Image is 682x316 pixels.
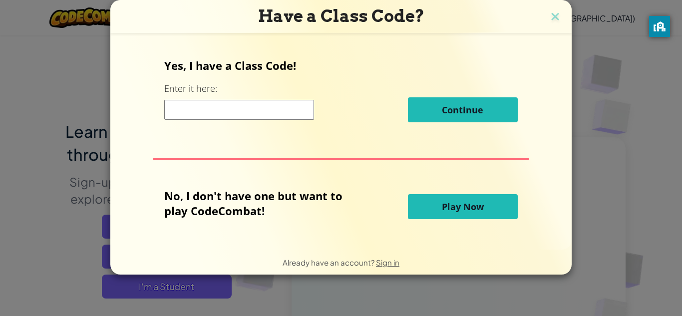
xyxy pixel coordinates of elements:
button: Continue [408,97,518,122]
p: Yes, I have a Class Code! [164,58,517,73]
img: close icon [549,10,562,25]
span: Have a Class Code? [258,6,424,26]
a: Sign in [376,258,399,267]
span: Continue [442,104,483,116]
button: Play Now [408,194,518,219]
label: Enter it here: [164,82,217,95]
span: Play Now [442,201,484,213]
span: Already have an account? [283,258,376,267]
button: privacy banner [649,16,670,37]
p: No, I don't have one but want to play CodeCombat! [164,188,357,218]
